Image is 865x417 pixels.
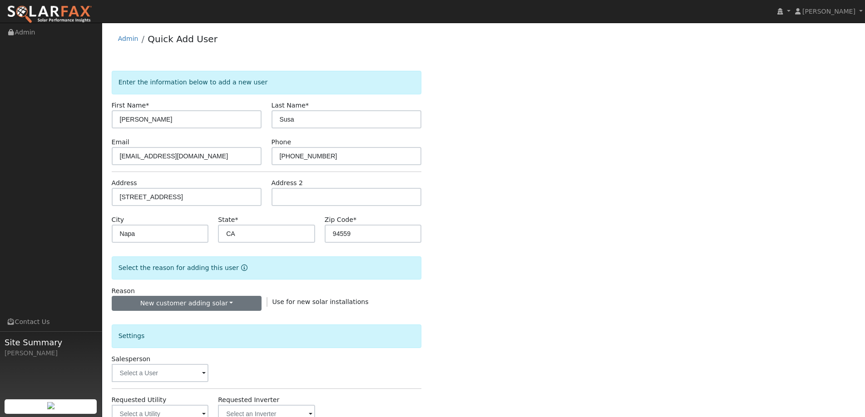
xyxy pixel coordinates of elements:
label: City [112,215,124,225]
img: retrieve [47,402,54,409]
div: Enter the information below to add a new user [112,71,422,94]
div: Settings [112,324,422,348]
a: Quick Add User [148,34,217,44]
label: Address 2 [272,178,303,188]
label: Requested Inverter [218,395,279,405]
label: Requested Utility [112,395,167,405]
label: Email [112,137,129,147]
label: First Name [112,101,149,110]
div: Select the reason for adding this user [112,256,422,280]
a: Admin [118,35,138,42]
label: State [218,215,238,225]
label: Salesperson [112,354,151,364]
label: Address [112,178,137,188]
span: Use for new solar installations [272,298,369,305]
span: Required [306,102,309,109]
span: [PERSON_NAME] [802,8,855,15]
label: Reason [112,286,135,296]
span: Required [353,216,356,223]
span: Site Summary [5,336,97,348]
a: Reason for new user [239,264,247,271]
span: Required [235,216,238,223]
div: [PERSON_NAME] [5,348,97,358]
input: Select a User [112,364,209,382]
span: Required [146,102,149,109]
label: Last Name [272,101,309,110]
img: SolarFax [7,5,92,24]
label: Zip Code [325,215,356,225]
label: Phone [272,137,292,147]
button: New customer adding solar [112,296,262,311]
